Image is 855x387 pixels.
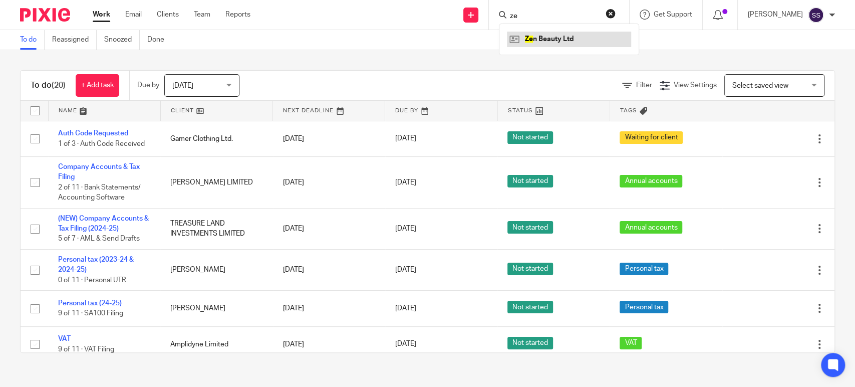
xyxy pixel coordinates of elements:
span: Not started [507,301,553,313]
p: [PERSON_NAME] [748,10,803,20]
span: 9 of 11 · VAT Filing [58,346,114,353]
td: [PERSON_NAME] [160,291,272,326]
span: Get Support [654,11,692,18]
a: Auth Code Requested [58,130,128,137]
button: Clear [606,9,616,19]
td: [DATE] [273,249,385,290]
td: [DATE] [273,326,385,362]
a: Team [194,10,210,20]
a: To do [20,30,45,50]
span: 0 of 11 · Personal UTR [58,277,126,284]
a: Done [147,30,172,50]
a: Work [93,10,110,20]
a: Clients [157,10,179,20]
span: Not started [507,175,553,187]
span: 2 of 11 · Bank Statements/ Accounting Software [58,184,141,202]
td: [PERSON_NAME] LIMITED [160,156,272,208]
span: Not started [507,337,553,349]
h1: To do [31,80,66,91]
span: Not started [507,221,553,234]
span: Waiting for client [620,131,683,144]
span: [DATE] [172,82,193,89]
span: [DATE] [395,135,416,142]
span: Not started [507,263,553,275]
a: Personal tax (2023-24 & 2024-25) [58,256,134,273]
span: Annual accounts [620,175,682,187]
span: [DATE] [395,179,416,186]
span: 5 of 7 · AML & Send Drafts [58,236,140,243]
span: 9 of 11 · SA100 Filing [58,310,123,317]
td: [DATE] [273,291,385,326]
span: (20) [52,81,66,89]
a: Reports [225,10,250,20]
span: Not started [507,131,553,144]
img: svg%3E [808,7,824,23]
td: [DATE] [273,156,385,208]
a: Company Accounts & Tax Filing [58,163,140,180]
span: [DATE] [395,305,416,312]
a: (NEW) Company Accounts & Tax Filing (2024-25) [58,215,149,232]
span: [DATE] [395,225,416,232]
span: View Settings [674,82,717,89]
span: VAT [620,337,642,349]
td: TREASURE LAND INVESTMENTS LIMITED [160,208,272,249]
span: Filter [636,82,652,89]
a: Email [125,10,142,20]
span: Personal tax [620,263,668,275]
a: + Add task [76,74,119,97]
a: VAT [58,335,71,342]
a: Personal tax (24-25) [58,300,122,307]
span: Personal tax [620,301,668,313]
td: [DATE] [273,208,385,249]
span: [DATE] [395,341,416,348]
td: [DATE] [273,121,385,156]
span: Tags [620,108,637,113]
a: Snoozed [104,30,140,50]
span: Select saved view [732,82,788,89]
td: [PERSON_NAME] [160,249,272,290]
input: Search [509,12,599,21]
span: [DATE] [395,266,416,273]
p: Due by [137,80,159,90]
span: 1 of 3 · Auth Code Received [58,140,145,147]
td: Amplidyne Limited [160,326,272,362]
img: Pixie [20,8,70,22]
a: Reassigned [52,30,97,50]
span: Annual accounts [620,221,682,234]
td: Gamer Clothing Ltd. [160,121,272,156]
